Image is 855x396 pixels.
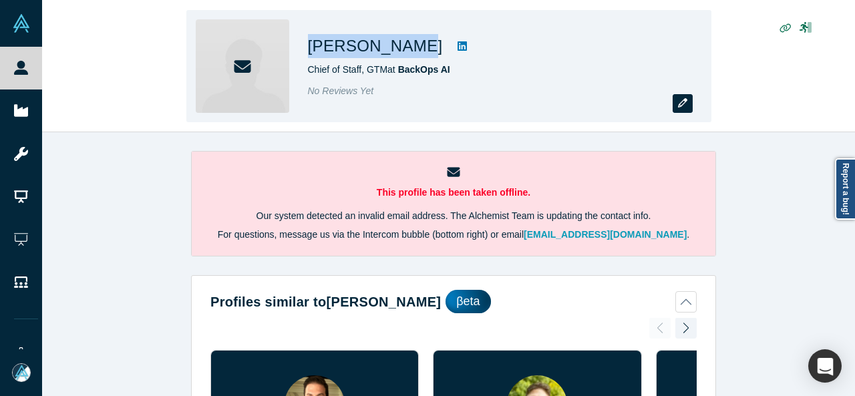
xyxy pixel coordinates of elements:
[210,209,697,223] p: Our system detected an invalid email address. The Alchemist Team is updating the contact info.
[210,186,697,200] p: This profile has been taken offline.
[210,292,441,312] h2: Profiles similar to [PERSON_NAME]
[210,290,697,313] button: Profiles similar to[PERSON_NAME]βeta
[308,64,450,75] span: Chief of Staff, GTM at
[12,363,31,382] img: Mia Scott's Account
[524,229,687,240] a: [EMAIL_ADDRESS][DOMAIN_NAME]
[308,85,374,96] span: No Reviews Yet
[210,228,697,242] p: For questions, message us via the Intercom bubble (bottom right) or email .
[12,14,31,33] img: Alchemist Vault Logo
[398,64,450,75] a: BackOps AI
[446,290,490,313] div: βeta
[308,34,443,58] h1: [PERSON_NAME]
[835,158,855,220] a: Report a bug!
